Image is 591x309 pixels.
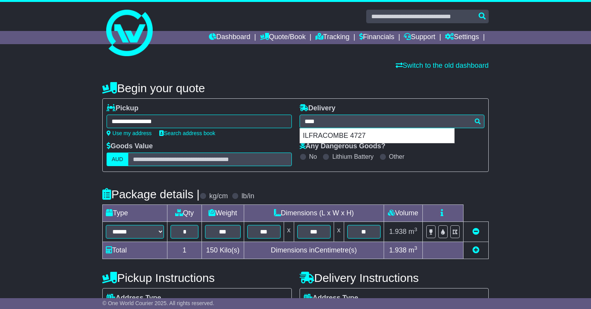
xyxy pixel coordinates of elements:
[244,205,384,222] td: Dimensions (L x W x H)
[315,31,350,44] a: Tracking
[167,205,202,222] td: Qty
[107,130,152,136] a: Use my address
[284,222,294,242] td: x
[384,205,422,222] td: Volume
[241,192,254,201] label: lb/in
[103,205,167,222] td: Type
[244,242,384,259] td: Dimensions in Centimetre(s)
[260,31,306,44] a: Quote/Book
[414,245,417,251] sup: 3
[167,242,202,259] td: 1
[472,228,479,235] a: Remove this item
[159,130,215,136] a: Search address book
[107,104,138,113] label: Pickup
[309,153,317,160] label: No
[209,31,250,44] a: Dashboard
[102,82,489,94] h4: Begin your quote
[102,271,291,284] h4: Pickup Instructions
[102,188,200,201] h4: Package details |
[206,246,218,254] span: 150
[300,129,454,143] div: ILFRACOMBE 4727
[472,246,479,254] a: Add new item
[389,228,407,235] span: 1.938
[300,271,489,284] h4: Delivery Instructions
[107,294,161,302] label: Address Type
[404,31,435,44] a: Support
[389,153,405,160] label: Other
[396,62,489,69] a: Switch to the old dashboard
[414,227,417,232] sup: 3
[408,246,417,254] span: m
[107,153,128,166] label: AUD
[103,242,167,259] td: Total
[202,242,244,259] td: Kilo(s)
[408,228,417,235] span: m
[334,222,344,242] td: x
[332,153,374,160] label: Lithium Battery
[300,142,386,151] label: Any Dangerous Goods?
[304,294,358,302] label: Address Type
[389,246,407,254] span: 1.938
[107,142,153,151] label: Goods Value
[202,205,244,222] td: Weight
[359,31,395,44] a: Financials
[445,31,479,44] a: Settings
[102,300,214,306] span: © One World Courier 2025. All rights reserved.
[300,104,336,113] label: Delivery
[209,192,228,201] label: kg/cm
